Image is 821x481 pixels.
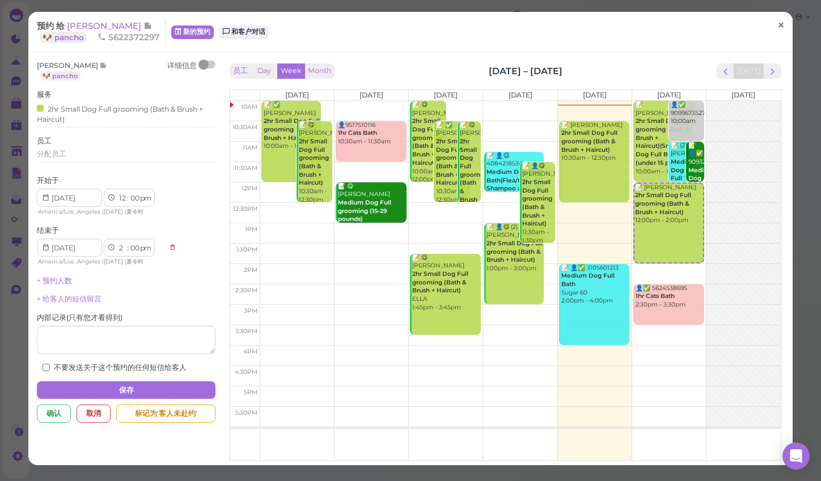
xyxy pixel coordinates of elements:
[126,258,143,265] span: 夏令时
[37,176,59,186] label: 开始于
[412,101,446,184] div: 📝 😋 [PERSON_NAME] 10:00am - 12:00pm
[37,207,163,217] div: | |
[304,63,335,79] button: Month
[337,121,407,146] div: 👤9517510116 10:30am - 11:30am
[219,25,269,39] a: 和客户对话
[167,61,197,81] div: 详细信息
[126,208,143,215] span: 夏令时
[635,284,704,309] div: 👤✅ 5624538695 2:30pm - 3:30pm
[657,91,681,99] span: [DATE]
[412,117,442,166] b: 2hr Small Dog Full grooming (Bath & Brush + Haircut)
[37,225,59,236] label: 结束于
[486,152,544,219] div: 📝 👤😋 4084218534 90 11:15am
[244,266,257,274] span: 2pm
[561,272,615,288] b: Medium Dog Full Bath
[37,295,101,303] a: + 给客人的短信留言
[277,63,305,79] button: Week
[764,63,781,79] button: next
[561,264,630,305] div: 📝 👤✅ 3105601213 Sugar 60 2:00pm - 4:00pm
[338,199,391,223] b: Medium Dog Full grooming (15-29 pounds)
[242,185,257,192] span: 12pm
[489,65,562,78] h2: [DATE] – [DATE]
[635,101,693,176] div: 📝 [PERSON_NAME] 10:00am - 12:00pm
[37,381,215,399] button: 保存
[230,63,251,79] button: 员工
[232,124,257,131] span: 10:30am
[37,150,66,158] span: 分配员工
[104,208,123,215] span: [DATE]
[717,63,734,79] button: prev
[731,91,755,99] span: [DATE]
[636,117,692,166] b: 2hr Small Dog Full grooming (Bath & Brush + Haircut)|Small Dog Full Bath (under 15 pounds)
[671,158,704,240] b: Medium Dog Full Bath|Small Dog Full Bath (under 15 pounds)
[37,276,72,285] a: + 预约人数
[67,20,143,31] span: [PERSON_NAME]
[636,292,675,300] b: 1hr Cats Bath
[263,101,321,151] div: 📝 ✅ [PERSON_NAME] 10:00am - 12:00pm
[436,138,466,186] b: 2hr Small Dog Full grooming (Bath & Brush + Haircut)
[43,363,187,373] label: 不要发送关于这个预约的任何短信给客人
[459,121,481,246] div: 📝 😋 [PERSON_NAME] 10:30am - 12:30pm
[235,327,257,335] span: 3:30pm
[40,32,87,43] a: 🐶 pancho
[243,348,257,355] span: 4pm
[561,121,630,163] div: 📝 [PERSON_NAME] 10:30am - 12:30pm
[486,240,543,263] b: 2hr Small Dog Full grooming (Bath & Brush + Haircut)
[37,20,166,43] div: 预约 给
[235,409,257,416] span: 5:30pm
[243,144,257,151] span: 11am
[234,164,257,172] span: 11:30am
[338,129,377,137] b: 1hr Cats Bath
[337,182,407,232] div: 📝 😋 [PERSON_NAME] 12:00pm
[43,364,50,371] input: 不要发送关于这个预约的任何短信给客人
[359,91,383,99] span: [DATE]
[244,389,257,396] span: 5pm
[37,257,163,267] div: | |
[634,184,703,225] div: 📝 [PERSON_NAME] 12:00pm - 2:00pm
[670,142,692,250] div: 📝 (2) [PERSON_NAME] 11:00am
[100,61,107,70] span: 记录
[38,208,100,215] span: America/Los_Angeles
[734,63,764,79] button: [DATE]
[522,162,555,245] div: 📝 👤😋 [PERSON_NAME] 11:30am - 1:30pm
[435,121,469,205] div: 📝 ✅ [PERSON_NAME] 10:30am - 12:30pm
[98,32,159,42] span: 5622372297
[171,25,214,39] a: 新的预约
[244,307,257,314] span: 3pm
[460,138,490,220] b: 2hr Small Dog Full grooming (Bath & Brush + Haircut)
[522,178,552,227] b: 2hr Small Dog Full grooming (Bath & Brush + Haircut)
[241,103,257,110] span: 10am
[233,205,257,212] span: 12:30pm
[509,91,532,99] span: [DATE]
[412,254,481,312] div: 📝 😋 [PERSON_NAME] ELLA 1:45pm - 3:45pm
[38,258,100,265] span: America/Los_Angeles
[635,191,691,215] b: 2hr Small Dog Full grooming (Bath & Brush + Haircut)
[37,313,122,323] label: 内部记录 ( 只有您才看得到 )
[583,91,607,99] span: [DATE]
[37,90,52,100] label: 服务
[412,270,468,294] b: 2hr Small Dog Full grooming (Bath & Brush + Haircut)
[37,136,52,146] label: 员工
[434,91,458,99] span: [DATE]
[299,138,329,186] b: 2hr Small Dog Full grooming (Bath & Brush + Haircut)
[264,117,320,141] b: 2hr Small Dog Full grooming (Bath & Brush + Haircut)
[486,223,544,273] div: 📝 👤😋 (2) [PERSON_NAME] 1:00pm - 3:00pm
[770,12,791,39] a: ×
[245,225,257,233] span: 1pm
[285,91,309,99] span: [DATE]
[486,168,540,201] b: Medium Dog Full Bath|Flea/tick Shampoo and removal
[236,246,257,253] span: 1:30pm
[37,61,100,70] span: [PERSON_NAME]
[688,142,704,258] div: 📝 👤✅ 9093250411 85_90 matting 10_15 11:00am
[298,121,332,205] div: 📝 😋 [PERSON_NAME] 10:30am - 12:30pm
[251,63,278,79] button: Day
[235,368,257,376] span: 4:30pm
[77,405,111,423] div: 取消
[37,20,152,42] a: [PERSON_NAME] 🐶 pancho
[782,442,810,470] div: Open Intercom Messenger
[40,71,81,80] a: 🐶 pancho
[670,101,704,126] div: 👤✅ 9099673527 10:00am
[561,129,617,153] b: 2hr Small Dog Full grooming (Bath & Brush + Haircut)
[143,20,152,31] span: 记录
[235,287,257,294] span: 2:30pm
